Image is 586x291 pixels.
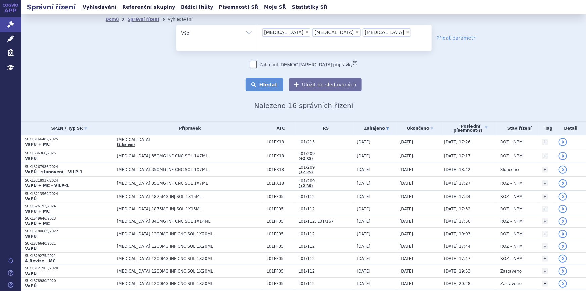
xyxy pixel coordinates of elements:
span: [DATE] [357,140,371,144]
strong: VaPÚ [25,246,37,251]
a: detail [559,255,567,263]
a: Ukončeno [400,124,441,133]
th: Stav řízení [497,122,539,135]
span: [DATE] 20:28 [444,281,471,286]
p: SUKLS267986/2024 [25,165,113,169]
a: detail [559,267,567,275]
a: + [542,153,548,159]
span: [DATE] 19:03 [444,232,471,236]
a: + [542,281,548,287]
a: Poslednípísemnost(?) [444,122,497,135]
strong: VaPÚ [25,234,37,239]
span: [DATE] [400,269,413,274]
strong: VaPÚ [25,197,37,201]
a: detail [559,205,567,213]
span: [DATE] [357,194,371,199]
span: [MEDICAL_DATA] 1200MG INF CNC SOL 1X20ML [117,256,263,261]
p: SUKLS49646/2023 [25,216,113,221]
span: [DATE] 18:42 [444,167,471,172]
span: [DATE] 17:50 [444,219,471,224]
span: [MEDICAL_DATA] 1875MG INJ SOL 1X15ML [117,194,263,199]
span: L01/112 [299,244,354,249]
a: Domů [106,17,119,22]
span: L01FF05 [267,207,295,211]
p: SUKLS26193/2024 [25,204,113,209]
p: SUKLS76640/2021 [25,241,113,246]
span: L01FF05 [267,219,295,224]
button: Hledat [246,78,284,91]
th: Tag [539,122,555,135]
th: Detail [555,122,586,135]
strong: VaPÚ + MC [25,142,50,147]
span: L01FF05 [267,232,295,236]
span: [DATE] [357,207,371,211]
abbr: (?) [477,129,482,133]
span: L01/112 [299,269,354,274]
strong: VaPÚ + MC [25,221,50,226]
span: [DATE] [400,232,413,236]
a: + [542,180,548,186]
a: detail [559,179,567,188]
span: [DATE] [400,181,413,186]
abbr: (?) [353,61,357,65]
p: SUKLS78980/2020 [25,279,113,283]
a: (+2 RS) [299,157,313,160]
span: [DATE] 17:44 [444,244,471,249]
span: [MEDICAL_DATA] 840MG INF CNC SOL 1X14ML [117,219,263,224]
span: [DATE] [400,207,413,211]
a: detail [559,242,567,250]
span: [DATE] 17:26 [444,140,471,144]
span: Nalezeno 16 správních řízení [254,101,353,110]
li: Vyhledávání [168,14,201,25]
span: L01/209 [299,165,354,170]
span: L01/215 [299,140,354,144]
a: Vyhledávání [81,3,119,12]
span: [DATE] 17:32 [444,207,471,211]
a: Referenční skupiny [120,3,177,12]
span: × [406,30,410,34]
span: [DATE] [357,219,371,224]
span: ROZ – NPM [500,232,523,236]
span: ROZ – NPM [500,256,523,261]
span: [DATE] [357,244,371,249]
span: L01FX18 [267,181,295,186]
span: ROZ – NPM [500,219,523,224]
input: [MEDICAL_DATA][MEDICAL_DATA][MEDICAL_DATA] [262,38,294,47]
p: SUKLS121963/2020 [25,266,113,271]
a: + [542,268,548,274]
span: [DATE] [400,256,413,261]
span: L01FX18 [267,140,295,144]
a: Moje SŘ [262,3,288,12]
p: SUKLS180669/2022 [25,229,113,234]
span: [DATE] [357,232,371,236]
span: [MEDICAL_DATA] 1200MG INF CNC SOL 1X20ML [117,244,263,249]
a: + [542,256,548,262]
a: + [542,206,548,212]
span: Sloučeno [500,167,519,172]
span: ROZ – NPM [500,181,523,186]
span: [DATE] [357,154,371,158]
a: + [542,231,548,237]
a: detail [559,193,567,201]
span: [DATE] 17:34 [444,194,471,199]
span: L01/112 [299,207,354,211]
span: L01FX18 [267,167,295,172]
span: [DATE] [357,181,371,186]
a: + [542,218,548,224]
span: [DATE] [357,167,371,172]
a: + [542,194,548,200]
a: + [542,139,548,145]
span: [MEDICAL_DATA] [117,137,263,142]
span: L01/112 [299,232,354,236]
a: detail [559,152,567,160]
a: + [542,167,548,173]
p: SUKLS36366/2025 [25,151,113,156]
span: [MEDICAL_DATA] 1200MG INF CNC SOL 1X20ML [117,232,263,236]
span: L01/112 [299,281,354,286]
strong: VaPÚ + MC [25,209,50,214]
strong: VaPÚ + MC - VILP-1 [25,183,69,188]
a: Přidat parametr [437,35,476,41]
span: [DATE] 17:27 [444,181,471,186]
span: L01FF05 [267,256,295,261]
span: L01/112, L01/167 [299,219,354,224]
